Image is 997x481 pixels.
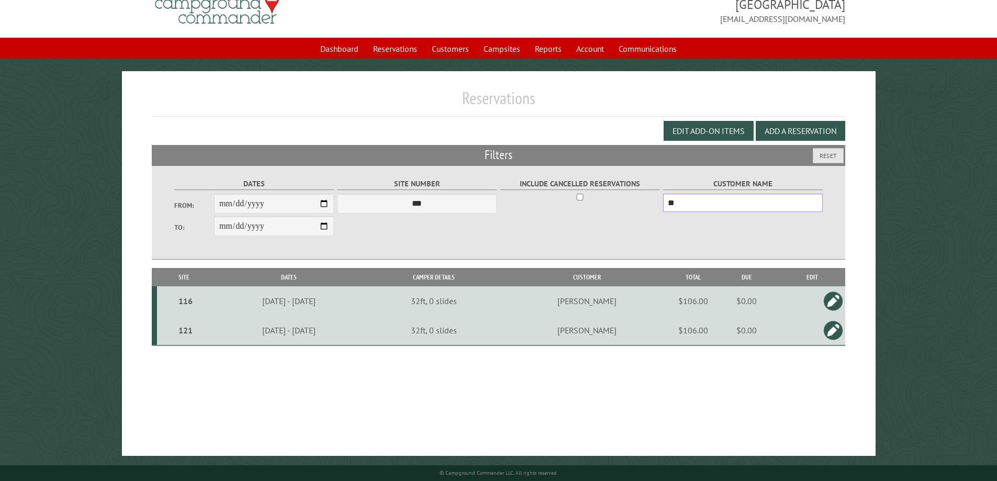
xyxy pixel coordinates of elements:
div: [DATE] - [DATE] [213,325,365,335]
th: Total [673,268,714,286]
label: Site Number [337,178,497,190]
td: $106.00 [673,286,714,316]
div: 116 [161,296,210,306]
a: Reports [529,39,568,59]
a: Reservations [367,39,423,59]
td: 32ft, 0 slides [366,286,501,316]
label: Customer Name [663,178,823,190]
label: Dates [174,178,334,190]
td: $0.00 [714,286,779,316]
a: Communications [612,39,683,59]
th: Dates [211,268,366,286]
div: [DATE] - [DATE] [213,296,365,306]
h1: Reservations [152,88,846,117]
h2: Filters [152,145,846,165]
small: © Campground Commander LLC. All rights reserved. [440,469,558,476]
th: Customer [501,268,672,286]
label: To: [174,222,214,232]
th: Due [714,268,779,286]
a: Dashboard [314,39,365,59]
th: Site [157,268,211,286]
th: Edit [779,268,846,286]
td: $106.00 [673,316,714,345]
td: [PERSON_NAME] [501,286,672,316]
div: 121 [161,325,210,335]
label: Include Cancelled Reservations [500,178,660,190]
a: Campsites [477,39,526,59]
th: Camper Details [366,268,501,286]
button: Add a Reservation [756,121,845,141]
button: Edit Add-on Items [664,121,754,141]
td: $0.00 [714,316,779,345]
label: From: [174,200,214,210]
td: [PERSON_NAME] [501,316,672,345]
a: Customers [425,39,475,59]
button: Reset [813,148,844,163]
a: Account [570,39,610,59]
td: 32ft, 0 slides [366,316,501,345]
